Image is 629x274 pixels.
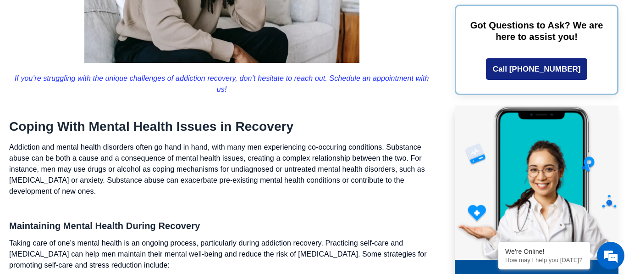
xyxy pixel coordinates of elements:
textarea: Type your message and hit 'Enter' [5,179,175,211]
a: If you’re struggling with the unique challenges of addiction recovery, don’t hesitate to reach ou... [15,74,429,93]
div: Chat with us now [61,48,168,60]
div: Minimize live chat window [150,5,172,27]
p: Got Questions to Ask? We are here to assist you! [470,20,603,43]
h2: Coping With Mental Health Issues in Recovery [9,119,434,134]
div: Navigation go back [10,47,24,61]
span: Call [PHONE_NUMBER] [493,65,581,73]
div: We're Online! [505,248,583,255]
h3: Maintaining Mental Health During Recovery [9,221,434,230]
p: Taking care of one’s mental health is an ongoing process, particularly during addiction recovery.... [9,238,434,271]
p: How may I help you today? [505,257,583,263]
a: Call [PHONE_NUMBER] [486,58,588,80]
p: Addiction and mental health disorders often go hand in hand, with many men experiencing co-occuri... [9,142,434,197]
img: Online Suboxone Treatment - Opioid Addiction Treatment using phone [455,106,618,260]
span: We're online! [53,80,127,173]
